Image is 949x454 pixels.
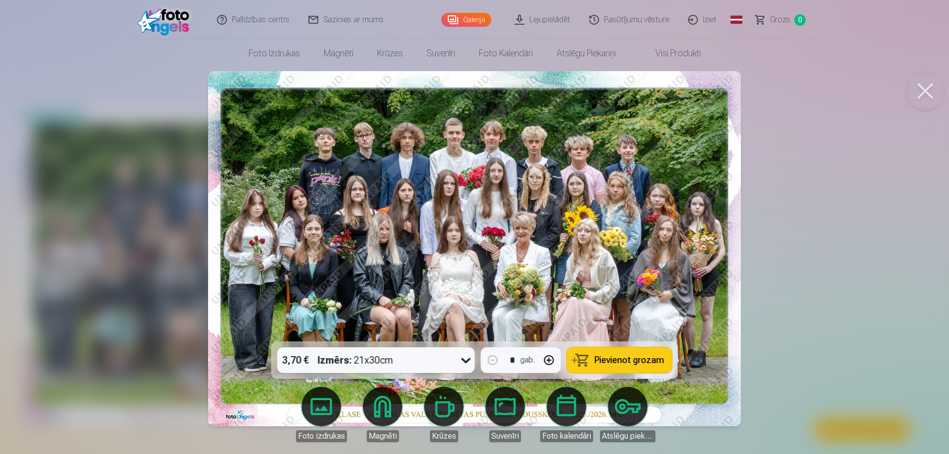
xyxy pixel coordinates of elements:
span: 0 [794,14,806,26]
div: 21x30cm [318,347,393,373]
strong: Izmērs : [318,353,352,367]
a: Foto izdrukas [237,40,312,67]
img: /fa3 [137,4,194,36]
div: 3,70 € [277,347,314,373]
button: Pievienot grozam [567,347,672,373]
a: Suvenīri [415,40,467,67]
div: gab. [520,354,535,366]
a: Galerija [441,13,491,27]
span: Grozs [770,14,790,26]
a: Foto kalendāri [467,40,545,67]
a: Visi produkti [628,40,713,67]
a: Atslēgu piekariņi [545,40,628,67]
a: Krūzes [365,40,415,67]
a: Magnēti [312,40,365,67]
span: Pievienot grozam [595,356,664,365]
